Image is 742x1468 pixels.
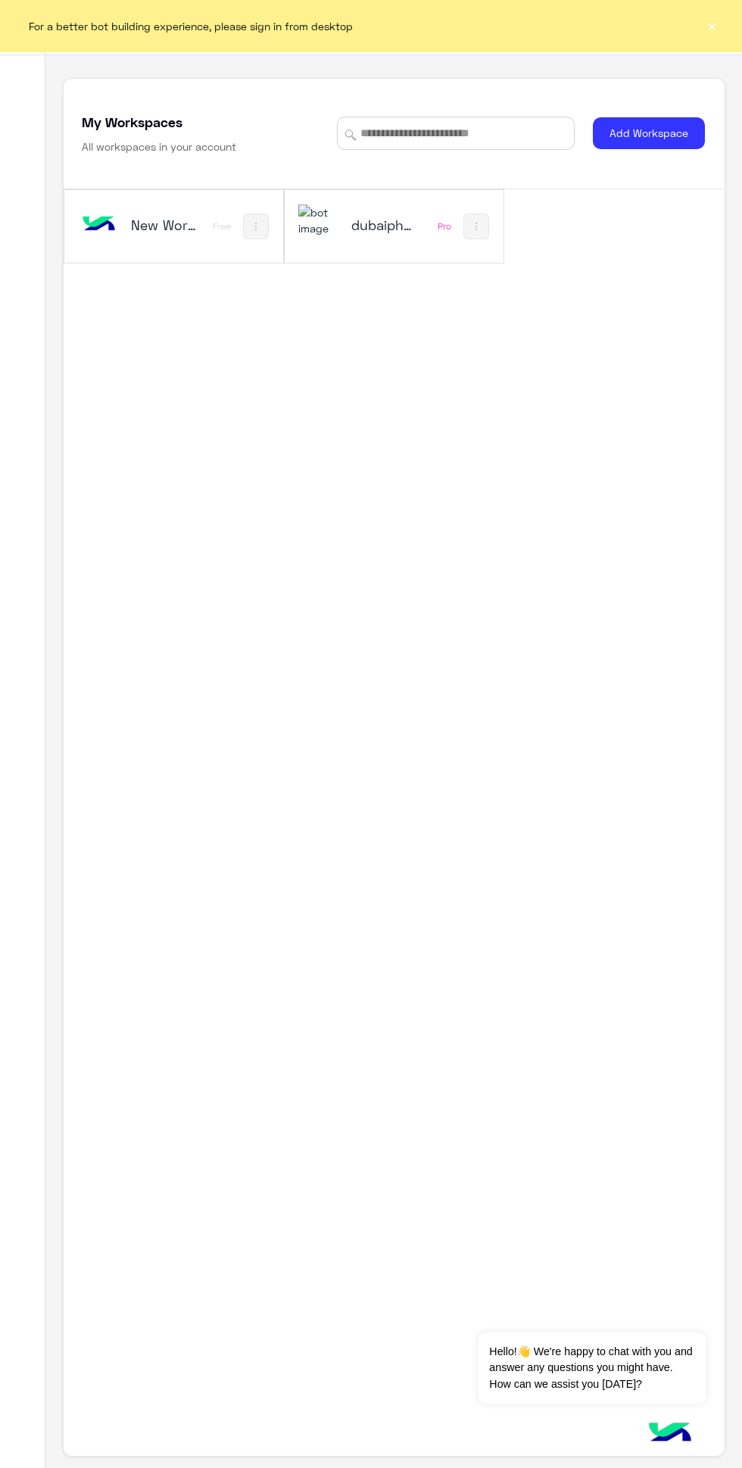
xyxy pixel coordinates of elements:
[213,220,231,232] div: Free
[131,216,200,234] h5: New Workspace 1
[29,18,353,34] span: For a better bot building experience, please sign in from desktop
[438,220,451,232] div: Pro
[82,113,182,131] h5: My Workspaces
[78,204,119,245] img: bot image
[351,216,420,234] h5: dubaiphone
[704,18,719,33] button: ×
[644,1407,697,1460] img: hulul-logo.png
[478,1332,706,1404] span: Hello!👋 We're happy to chat with you and answer any questions you might have. How can we assist y...
[298,204,339,237] img: 1403182699927242
[82,139,236,154] h6: All workspaces in your account
[593,117,705,149] button: Add Workspace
